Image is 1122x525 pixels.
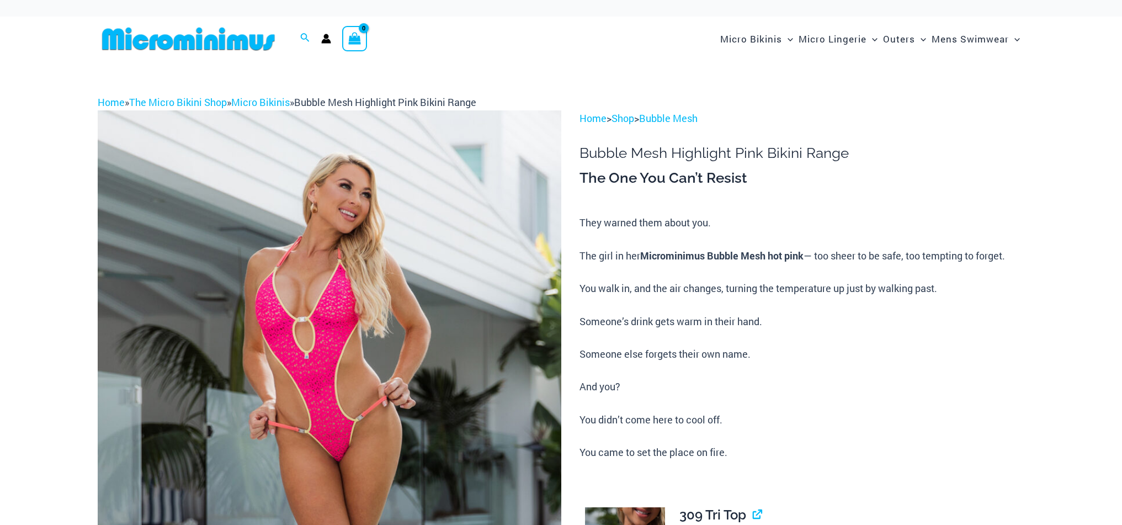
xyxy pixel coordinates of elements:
a: Shop [611,112,634,125]
a: Home [98,96,125,109]
span: » » » [98,96,476,109]
span: 309 Tri Top [679,507,746,523]
a: Bubble Mesh [639,112,698,125]
span: Mens Swimwear [932,25,1009,53]
a: OutersMenu ToggleMenu Toggle [880,22,929,56]
a: Micro BikinisMenu ToggleMenu Toggle [717,22,796,56]
a: The Micro Bikini Shop [129,96,227,109]
span: Micro Lingerie [799,25,866,53]
a: Micro Bikinis [231,96,290,109]
nav: Site Navigation [716,20,1025,57]
span: Menu Toggle [915,25,926,53]
span: Menu Toggle [1009,25,1020,53]
img: MM SHOP LOGO FLAT [98,26,279,51]
h3: The One You Can’t Resist [579,169,1024,188]
a: Mens SwimwearMenu ToggleMenu Toggle [929,22,1023,56]
span: Menu Toggle [782,25,793,53]
a: Search icon link [300,31,310,46]
p: They warned them about you. The girl in her — too sheer to be safe, too tempting to forget. You w... [579,215,1024,461]
b: Microminimus Bubble Mesh hot pink [640,249,804,262]
p: > > [579,110,1024,127]
a: Home [579,112,607,125]
a: View Shopping Cart, empty [342,26,368,51]
span: Outers [883,25,915,53]
span: Menu Toggle [866,25,878,53]
span: Micro Bikinis [720,25,782,53]
h1: Bubble Mesh Highlight Pink Bikini Range [579,145,1024,162]
a: Micro LingerieMenu ToggleMenu Toggle [796,22,880,56]
span: Bubble Mesh Highlight Pink Bikini Range [294,96,476,109]
a: Account icon link [321,34,331,44]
